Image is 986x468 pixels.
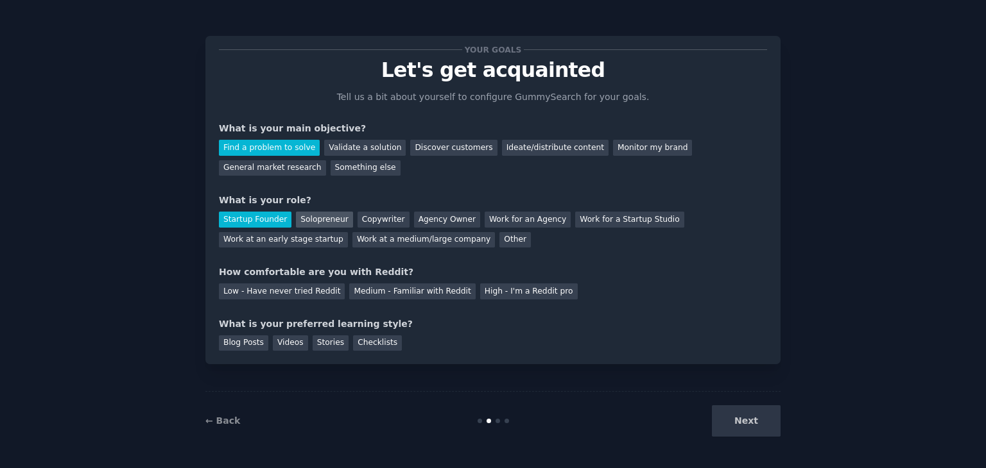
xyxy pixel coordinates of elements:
div: What is your preferred learning style? [219,317,767,331]
div: Work for an Agency [485,212,571,228]
div: Medium - Familiar with Reddit [349,283,475,299]
div: Stories [313,335,349,351]
div: High - I'm a Reddit pro [480,283,578,299]
div: Videos [273,335,308,351]
div: Checklists [353,335,402,351]
div: Work at a medium/large company [352,232,495,248]
div: Discover customers [410,140,497,156]
div: Low - Have never tried Reddit [219,283,345,299]
div: Copywriter [358,212,410,228]
p: Let's get acquainted [219,59,767,81]
div: Ideate/distribute content [502,140,609,156]
div: Work at an early stage startup [219,232,348,248]
a: ← Back [205,415,240,426]
div: What is your main objective? [219,122,767,135]
div: Other [499,232,531,248]
span: Your goals [462,43,524,56]
div: Monitor my brand [613,140,692,156]
p: Tell us a bit about yourself to configure GummySearch for your goals. [331,90,655,104]
div: How comfortable are you with Reddit? [219,265,767,279]
div: Blog Posts [219,335,268,351]
div: Agency Owner [414,212,480,228]
div: What is your role? [219,194,767,207]
div: Startup Founder [219,212,291,228]
div: Find a problem to solve [219,140,320,156]
div: Work for a Startup Studio [575,212,684,228]
div: Something else [331,160,401,176]
div: Solopreneur [296,212,352,228]
div: Validate a solution [324,140,406,156]
div: General market research [219,160,326,176]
